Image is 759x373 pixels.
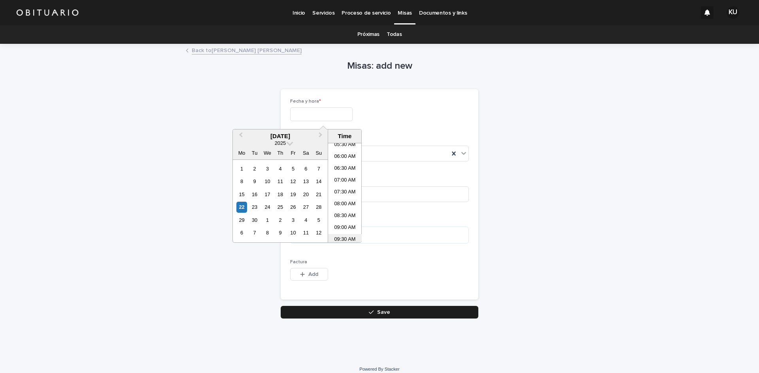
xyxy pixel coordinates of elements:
[328,222,362,234] li: 09:00 AM
[288,163,298,174] div: Choose Friday, 5 September 2025
[249,215,260,225] div: Choose Tuesday, 30 September 2025
[262,202,273,212] div: Choose Wednesday, 24 September 2025
[288,189,298,200] div: Choose Friday, 19 September 2025
[236,163,247,174] div: Choose Monday, 1 September 2025
[313,176,324,187] div: Choose Sunday, 14 September 2025
[281,306,478,319] button: Save
[328,234,362,246] li: 09:30 AM
[315,130,328,143] button: Next Month
[288,215,298,225] div: Choose Friday, 3 October 2025
[234,130,246,143] button: Previous Month
[275,163,285,174] div: Choose Thursday, 4 September 2025
[235,162,325,239] div: month 2025-09
[359,367,399,371] a: Powered By Stacker
[300,176,311,187] div: Choose Saturday, 13 September 2025
[281,60,478,72] h1: Misas: add new
[275,215,285,225] div: Choose Thursday, 2 October 2025
[300,215,311,225] div: Choose Saturday, 4 October 2025
[249,148,260,158] div: Tu
[290,260,307,264] span: Factura
[377,309,390,315] span: Save
[328,151,362,163] li: 06:00 AM
[262,215,273,225] div: Choose Wednesday, 1 October 2025
[288,176,298,187] div: Choose Friday, 12 September 2025
[387,25,402,44] a: Todas
[249,176,260,187] div: Choose Tuesday, 9 September 2025
[236,189,247,200] div: Choose Monday, 15 September 2025
[275,227,285,238] div: Choose Thursday, 9 October 2025
[313,163,324,174] div: Choose Sunday, 7 September 2025
[300,227,311,238] div: Choose Saturday, 11 October 2025
[727,6,739,19] div: KU
[236,148,247,158] div: Mo
[262,163,273,174] div: Choose Wednesday, 3 September 2025
[249,189,260,200] div: Choose Tuesday, 16 September 2025
[262,227,273,238] div: Choose Wednesday, 8 October 2025
[236,202,247,212] div: Choose Monday, 22 September 2025
[249,202,260,212] div: Choose Tuesday, 23 September 2025
[330,133,359,140] div: Time
[308,272,318,277] span: Add
[313,189,324,200] div: Choose Sunday, 21 September 2025
[262,176,273,187] div: Choose Wednesday, 10 September 2025
[313,148,324,158] div: Su
[300,189,311,200] div: Choose Saturday, 20 September 2025
[300,148,311,158] div: Sa
[236,215,247,225] div: Choose Monday, 29 September 2025
[288,202,298,212] div: Choose Friday, 26 September 2025
[249,227,260,238] div: Choose Tuesday, 7 October 2025
[328,163,362,175] li: 06:30 AM
[236,227,247,238] div: Choose Monday, 6 October 2025
[357,25,380,44] a: Próximas
[288,227,298,238] div: Choose Friday, 10 October 2025
[328,210,362,222] li: 08:30 AM
[328,187,362,199] li: 07:30 AM
[16,5,79,21] img: HUM7g2VNRLqGMmR9WVqf
[313,202,324,212] div: Choose Sunday, 28 September 2025
[290,268,328,281] button: Add
[275,189,285,200] div: Choose Thursday, 18 September 2025
[328,175,362,187] li: 07:00 AM
[275,176,285,187] div: Choose Thursday, 11 September 2025
[249,163,260,174] div: Choose Tuesday, 2 September 2025
[313,227,324,238] div: Choose Sunday, 12 October 2025
[328,199,362,210] li: 08:00 AM
[236,176,247,187] div: Choose Monday, 8 September 2025
[275,148,285,158] div: Th
[233,133,328,140] div: [DATE]
[262,148,273,158] div: We
[288,148,298,158] div: Fr
[313,215,324,225] div: Choose Sunday, 5 October 2025
[275,140,286,146] span: 2025
[300,163,311,174] div: Choose Saturday, 6 September 2025
[275,202,285,212] div: Choose Thursday, 25 September 2025
[192,45,302,54] a: Back to[PERSON_NAME] [PERSON_NAME]
[300,202,311,212] div: Choose Saturday, 27 September 2025
[262,189,273,200] div: Choose Wednesday, 17 September 2025
[290,99,321,104] span: Fecha y hora
[328,139,362,151] li: 05:30 AM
